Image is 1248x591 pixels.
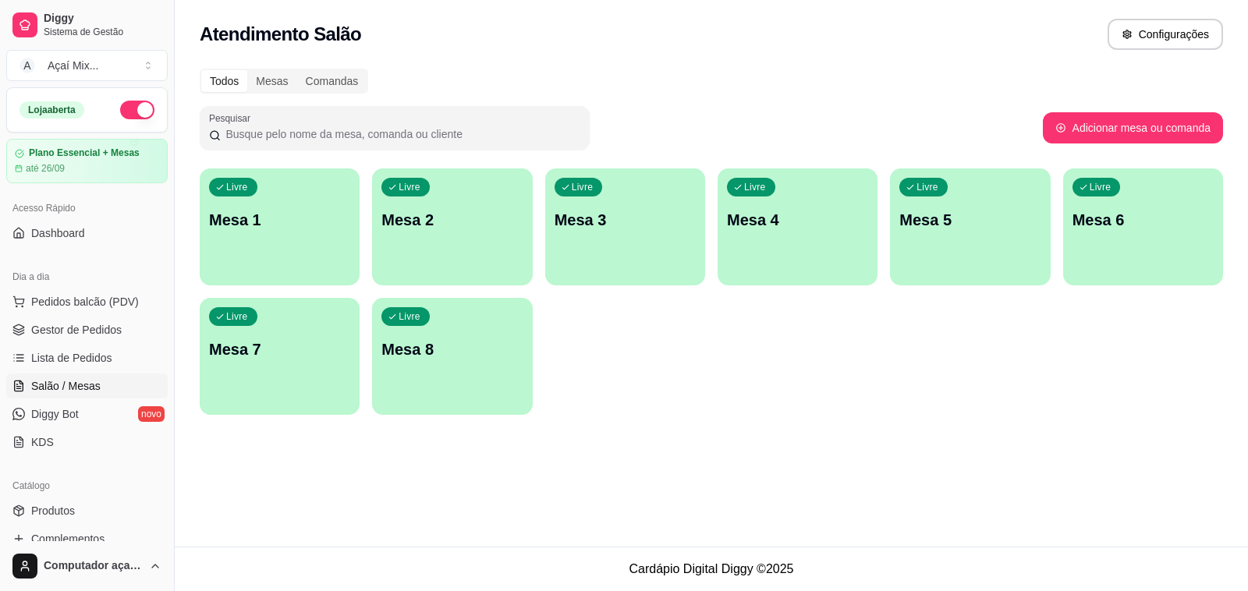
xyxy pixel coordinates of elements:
[6,430,168,455] a: KDS
[175,547,1248,591] footer: Cardápio Digital Diggy © 2025
[48,58,98,73] div: Açaí Mix ...
[572,181,594,193] p: Livre
[26,162,65,175] article: até 26/09
[31,531,105,547] span: Complementos
[200,168,360,285] button: LivreMesa 1
[545,168,705,285] button: LivreMesa 3
[6,196,168,221] div: Acesso Rápido
[372,168,532,285] button: LivreMesa 2
[727,209,868,231] p: Mesa 4
[44,26,161,38] span: Sistema de Gestão
[718,168,877,285] button: LivreMesa 4
[44,12,161,26] span: Diggy
[6,264,168,289] div: Dia a dia
[1043,112,1223,143] button: Adicionar mesa ou comanda
[381,209,523,231] p: Mesa 2
[221,126,580,142] input: Pesquisar
[19,58,35,73] span: A
[6,139,168,183] a: Plano Essencial + Mesasaté 26/09
[31,225,85,241] span: Dashboard
[6,221,168,246] a: Dashboard
[6,473,168,498] div: Catálogo
[31,406,79,422] span: Diggy Bot
[19,101,84,119] div: Loja aberta
[6,373,168,398] a: Salão / Mesas
[6,317,168,342] a: Gestor de Pedidos
[201,70,247,92] div: Todos
[247,70,296,92] div: Mesas
[31,434,54,450] span: KDS
[399,310,420,323] p: Livre
[744,181,766,193] p: Livre
[6,498,168,523] a: Produtos
[6,402,168,426] a: Diggy Botnovo
[209,111,256,125] label: Pesquisar
[555,209,696,231] p: Mesa 3
[44,559,143,573] span: Computador açaí Mix
[399,181,420,193] p: Livre
[120,101,154,119] button: Alterar Status
[200,298,360,415] button: LivreMesa 7
[31,378,101,394] span: Salão / Mesas
[209,338,350,360] p: Mesa 7
[297,70,367,92] div: Comandas
[6,547,168,585] button: Computador açaí Mix
[916,181,938,193] p: Livre
[1108,19,1223,50] button: Configurações
[31,294,139,310] span: Pedidos balcão (PDV)
[899,209,1041,231] p: Mesa 5
[209,209,350,231] p: Mesa 1
[226,310,248,323] p: Livre
[226,181,248,193] p: Livre
[1063,168,1223,285] button: LivreMesa 6
[6,50,168,81] button: Select a team
[6,289,168,314] button: Pedidos balcão (PDV)
[31,350,112,366] span: Lista de Pedidos
[1072,209,1214,231] p: Mesa 6
[372,298,532,415] button: LivreMesa 8
[6,345,168,370] a: Lista de Pedidos
[31,503,75,518] span: Produtos
[890,168,1050,285] button: LivreMesa 5
[6,526,168,551] a: Complementos
[1090,181,1111,193] p: Livre
[6,6,168,44] a: DiggySistema de Gestão
[31,322,122,338] span: Gestor de Pedidos
[29,147,140,159] article: Plano Essencial + Mesas
[200,22,361,47] h2: Atendimento Salão
[381,338,523,360] p: Mesa 8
